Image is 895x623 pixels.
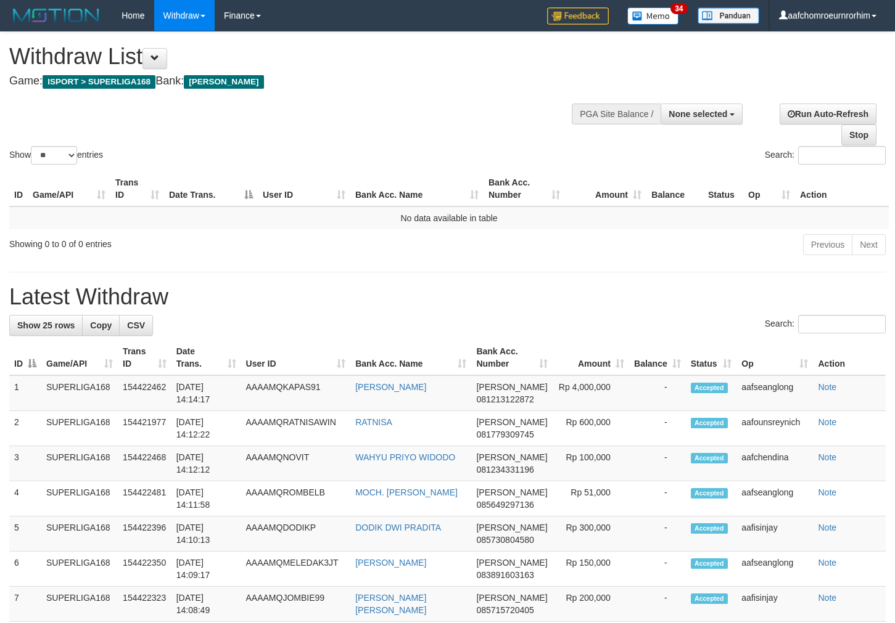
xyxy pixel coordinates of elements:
[691,488,728,499] span: Accepted
[355,452,455,462] a: WAHYU PRIYO WIDODO
[9,340,41,375] th: ID: activate to sort column descending
[41,516,118,552] td: SUPERLIGA168
[28,171,110,206] th: Game/API: activate to sort column ascending
[241,516,351,552] td: AAAAMQDODIKP
[476,430,534,439] span: Copy 081779309745 to clipboard
[241,411,351,446] td: AAAAMQRATNISAWIN
[9,516,41,552] td: 5
[471,340,552,375] th: Bank Acc. Number: activate to sort column ascending
[118,375,171,411] td: 154422462
[852,234,886,255] a: Next
[803,234,852,255] a: Previous
[82,315,120,336] a: Copy
[553,411,629,446] td: Rp 600,000
[171,340,241,375] th: Date Trans.: activate to sort column ascending
[476,523,547,532] span: [PERSON_NAME]
[119,315,153,336] a: CSV
[164,171,258,206] th: Date Trans.: activate to sort column descending
[258,171,350,206] th: User ID: activate to sort column ascending
[669,109,727,119] span: None selected
[818,523,836,532] a: Note
[818,487,836,497] a: Note
[818,382,836,392] a: Note
[565,171,646,206] th: Amount: activate to sort column ascending
[41,411,118,446] td: SUPERLIGA168
[765,146,886,165] label: Search:
[184,75,263,89] span: [PERSON_NAME]
[547,7,609,25] img: Feedback.jpg
[646,171,703,206] th: Balance
[241,587,351,622] td: AAAAMQJOMBIE99
[818,417,836,427] a: Note
[17,320,75,330] span: Show 25 rows
[476,605,534,615] span: Copy 085715720405 to clipboard
[629,552,686,587] td: -
[670,3,687,14] span: 34
[171,516,241,552] td: [DATE] 14:10:13
[171,411,241,446] td: [DATE] 14:12:22
[118,446,171,481] td: 154422468
[355,417,392,427] a: RATNISA
[9,552,41,587] td: 6
[355,382,426,392] a: [PERSON_NAME]
[110,171,164,206] th: Trans ID: activate to sort column ascending
[9,206,889,229] td: No data available in table
[355,593,426,615] a: [PERSON_NAME] [PERSON_NAME]
[9,171,28,206] th: ID
[171,446,241,481] td: [DATE] 14:12:12
[765,315,886,333] label: Search:
[795,171,889,206] th: Action
[661,104,743,124] button: None selected
[171,587,241,622] td: [DATE] 14:08:49
[355,558,426,568] a: [PERSON_NAME]
[818,558,836,568] a: Note
[553,446,629,481] td: Rp 100,000
[629,375,686,411] td: -
[118,481,171,516] td: 154422481
[818,593,836,603] a: Note
[736,446,813,481] td: aafchendina
[686,340,737,375] th: Status: activate to sort column ascending
[241,340,351,375] th: User ID: activate to sort column ascending
[355,523,441,532] a: DODIK DWI PRADITA
[9,375,41,411] td: 1
[629,446,686,481] td: -
[9,233,364,250] div: Showing 0 to 0 of 0 entries
[9,44,584,69] h1: Withdraw List
[629,411,686,446] td: -
[691,523,728,534] span: Accepted
[350,171,484,206] th: Bank Acc. Name: activate to sort column ascending
[9,587,41,622] td: 7
[171,375,241,411] td: [DATE] 14:14:17
[41,481,118,516] td: SUPERLIGA168
[350,340,471,375] th: Bank Acc. Name: activate to sort column ascending
[553,552,629,587] td: Rp 150,000
[736,375,813,411] td: aafseanglong
[43,75,155,89] span: ISPORT > SUPERLIGA168
[171,552,241,587] td: [DATE] 14:09:17
[691,453,728,463] span: Accepted
[736,552,813,587] td: aafseanglong
[9,146,103,165] label: Show entries
[629,587,686,622] td: -
[118,587,171,622] td: 154422323
[9,6,103,25] img: MOTION_logo.png
[798,315,886,333] input: Search:
[736,481,813,516] td: aafseanglong
[41,552,118,587] td: SUPERLIGA168
[118,411,171,446] td: 154421977
[9,285,886,309] h1: Latest Withdraw
[736,587,813,622] td: aafisinjay
[476,465,534,474] span: Copy 081234331196 to clipboard
[127,320,145,330] span: CSV
[9,315,83,336] a: Show 25 rows
[553,481,629,516] td: Rp 51,000
[841,124,876,145] a: Stop
[484,171,565,206] th: Bank Acc. Number: activate to sort column ascending
[691,383,728,393] span: Accepted
[241,446,351,481] td: AAAAMQNOVIT
[476,500,534,510] span: Copy 085649297136 to clipboard
[743,171,795,206] th: Op: activate to sort column ascending
[629,340,686,375] th: Balance: activate to sort column ascending
[118,340,171,375] th: Trans ID: activate to sort column ascending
